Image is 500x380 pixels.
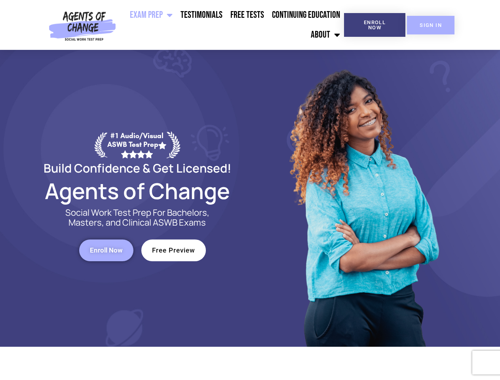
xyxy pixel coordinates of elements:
[141,239,206,261] a: Free Preview
[420,23,442,28] span: SIGN IN
[226,5,268,25] a: Free Tests
[90,247,123,254] span: Enroll Now
[56,208,219,228] p: Social Work Test Prep For Bachelors, Masters, and Clinical ASWB Exams
[126,5,177,25] a: Exam Prep
[357,20,393,30] span: Enroll Now
[407,16,454,34] a: SIGN IN
[25,162,250,174] h2: Build Confidence & Get Licensed!
[79,239,133,261] a: Enroll Now
[284,50,442,347] img: Website Image 1 (1)
[25,182,250,200] h2: Agents of Change
[307,25,344,45] a: About
[177,5,226,25] a: Testimonials
[107,131,167,158] div: #1 Audio/Visual ASWB Test Prep
[119,5,344,45] nav: Menu
[344,13,405,37] a: Enroll Now
[268,5,344,25] a: Continuing Education
[152,247,195,254] span: Free Preview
